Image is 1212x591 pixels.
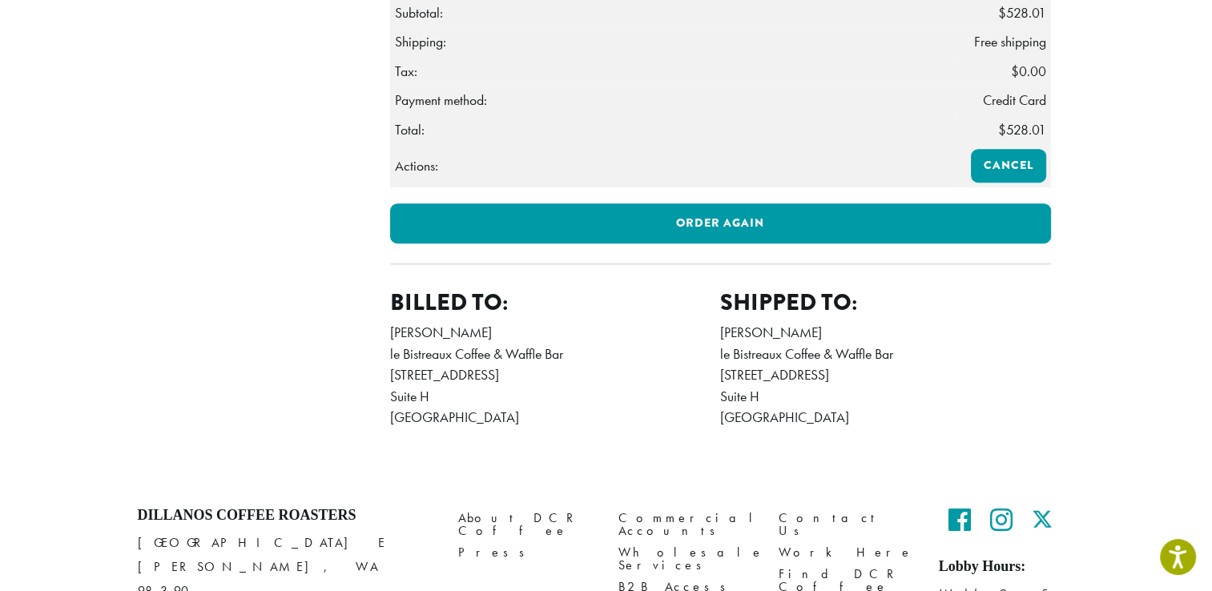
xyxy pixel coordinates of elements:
[390,27,956,56] th: Shipping:
[956,27,1050,56] td: Free shipping
[939,558,1075,576] h5: Lobby Hours:
[971,149,1046,183] a: Cancel order 366516
[956,86,1050,115] td: Credit Card
[458,542,594,564] a: Press
[618,542,755,577] a: Wholesale Services
[998,4,1046,22] span: 528.01
[390,57,956,86] th: Tax:
[1011,62,1046,80] span: 0.00
[390,288,721,316] h2: Billed to:
[390,115,956,145] th: Total:
[720,322,1051,428] address: [PERSON_NAME] le Bistreaux Coffee & Waffle Bar [STREET_ADDRESS] Suite H [GEOGRAPHIC_DATA]
[779,542,915,564] a: Work Here
[998,121,1006,139] span: $
[390,203,1051,243] a: Order again
[998,121,1046,139] span: 528.01
[998,4,1006,22] span: $
[1011,62,1019,80] span: $
[138,507,434,525] h4: Dillanos Coffee Roasters
[779,507,915,541] a: Contact Us
[618,507,755,541] a: Commercial Accounts
[390,86,956,115] th: Payment method:
[458,507,594,541] a: About DCR Coffee
[390,144,956,187] th: Actions:
[720,288,1051,316] h2: Shipped to:
[390,322,721,428] address: [PERSON_NAME] le Bistreaux Coffee & Waffle Bar [STREET_ADDRESS] Suite H [GEOGRAPHIC_DATA]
